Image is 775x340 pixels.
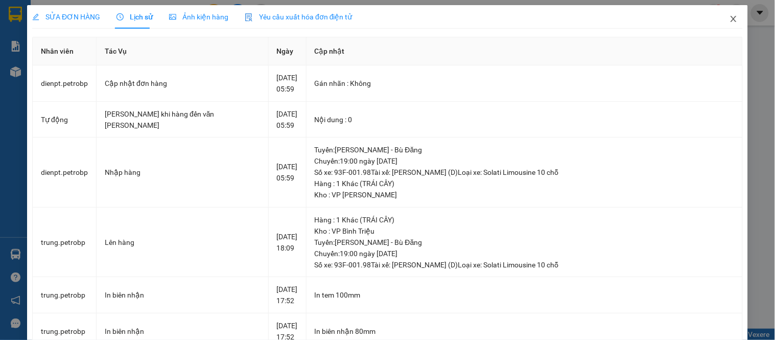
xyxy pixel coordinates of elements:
div: Tuyến : [PERSON_NAME] - Bù Đăng Chuyến: 19:00 ngày [DATE] Số xe: 93F-001.98 Tài xế: [PERSON_NAME]... [315,144,734,178]
td: dienpt.petrobp [33,65,97,102]
div: [DATE] 18:09 [277,231,298,254]
div: [DATE] 05:59 [277,108,298,131]
td: trung.petrobp [33,208,97,278]
button: Close [719,5,748,34]
span: picture [169,13,176,20]
div: Hàng : 1 Khác (TRÁI CÂY) [315,214,734,225]
th: Nhân viên [33,37,97,65]
div: In biên nhận [105,326,260,337]
div: In biên nhận 80mm [315,326,734,337]
img: icon [245,13,253,21]
td: Tự động [33,102,97,138]
div: Kho : VP Bình Triệu [315,225,734,237]
div: Lên hàng [105,237,260,248]
div: In biên nhận [105,289,260,301]
div: Gán nhãn : Không [315,78,734,89]
div: [DATE] 17:52 [277,284,298,306]
div: Kho : VP [PERSON_NAME] [315,189,734,200]
div: [DATE] 05:59 [277,161,298,184]
div: Hàng : 1 Khác (TRÁI CÂY) [315,178,734,189]
span: edit [32,13,39,20]
span: Yêu cầu xuất hóa đơn điện tử [245,13,353,21]
span: SỬA ĐƠN HÀNG [32,13,100,21]
div: [DATE] 05:59 [277,72,298,95]
div: Tuyến : [PERSON_NAME] - Bù Đăng Chuyến: 19:00 ngày [DATE] Số xe: 93F-001.98 Tài xế: [PERSON_NAME]... [315,237,734,270]
th: Tác Vụ [97,37,269,65]
th: Cập nhật [307,37,743,65]
div: Nhập hàng [105,167,260,178]
span: close [730,15,738,23]
span: Lịch sử [116,13,153,21]
td: trung.petrobp [33,277,97,313]
div: Cập nhật đơn hàng [105,78,260,89]
th: Ngày [269,37,307,65]
div: In tem 100mm [315,289,734,301]
span: Ảnh kiện hàng [169,13,228,21]
div: Nội dung : 0 [315,114,734,125]
span: clock-circle [116,13,124,20]
td: dienpt.petrobp [33,138,97,208]
div: [PERSON_NAME] khi hàng đến văn [PERSON_NAME] [105,108,260,131]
